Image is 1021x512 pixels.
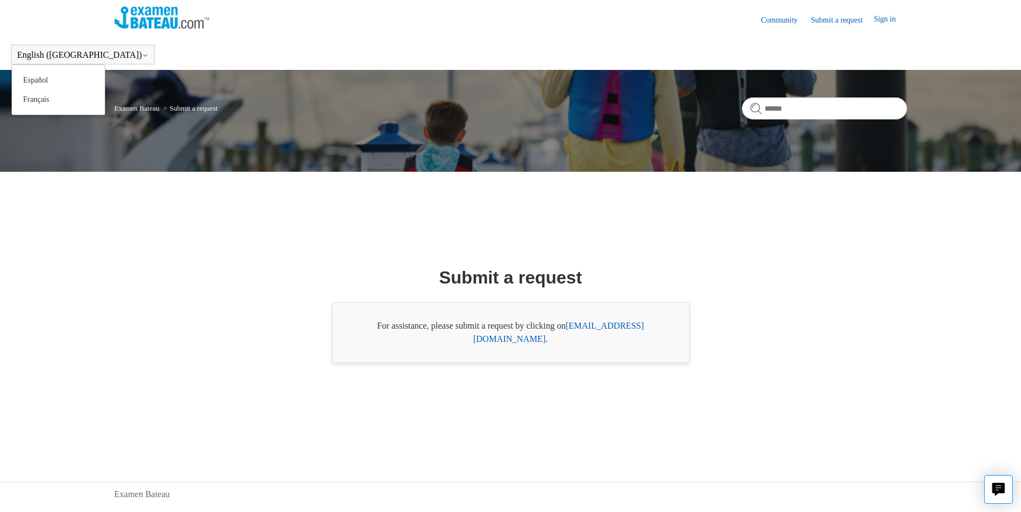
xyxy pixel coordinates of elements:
[114,104,160,112] a: Examen Bateau
[332,302,690,363] div: For assistance, please submit a request by clicking on .
[114,104,161,112] li: Examen Bateau
[114,488,170,501] a: Examen Bateau
[161,104,218,112] li: Submit a request
[742,97,907,119] input: Search
[17,50,149,60] button: English ([GEOGRAPHIC_DATA])
[439,264,582,291] h1: Submit a request
[984,475,1013,504] button: Live chat
[12,90,105,109] a: Français
[114,7,210,29] img: Examen Bateau Help Center home page
[12,70,105,90] a: Español
[761,14,809,26] a: Community
[873,13,907,26] a: Sign in
[811,14,873,26] a: Submit a request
